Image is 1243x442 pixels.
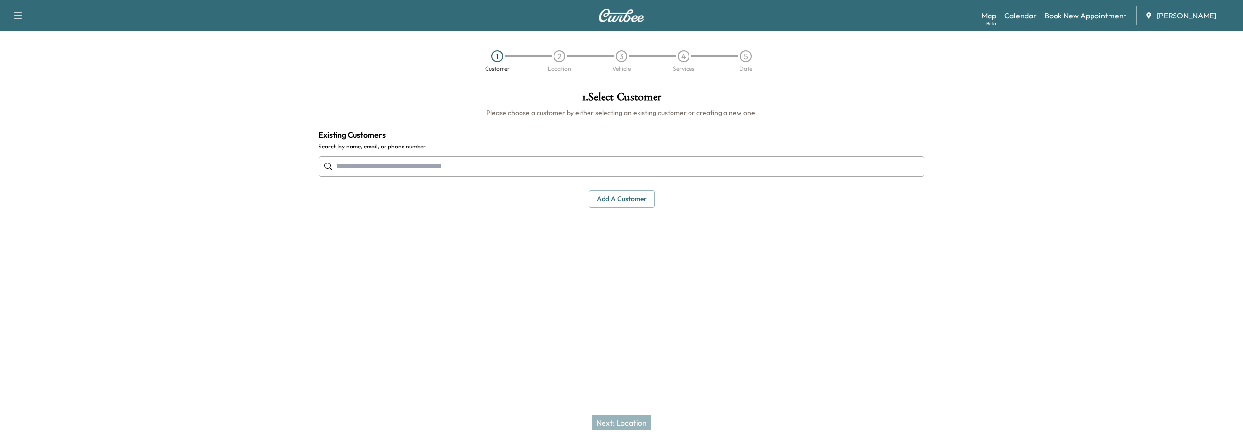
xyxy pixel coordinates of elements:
[678,50,689,62] div: 4
[319,108,924,117] h6: Please choose a customer by either selecting an existing customer or creating a new one.
[598,9,645,22] img: Curbee Logo
[548,66,571,72] div: Location
[616,50,627,62] div: 3
[319,91,924,108] h1: 1 . Select Customer
[485,66,510,72] div: Customer
[1004,10,1037,21] a: Calendar
[319,143,924,150] label: Search by name, email, or phone number
[986,20,996,27] div: Beta
[740,50,752,62] div: 5
[739,66,752,72] div: Date
[589,190,655,208] button: Add a customer
[554,50,565,62] div: 2
[1157,10,1216,21] span: [PERSON_NAME]
[981,10,996,21] a: MapBeta
[1044,10,1126,21] a: Book New Appointment
[612,66,631,72] div: Vehicle
[319,129,924,141] h4: Existing Customers
[673,66,694,72] div: Services
[491,50,503,62] div: 1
